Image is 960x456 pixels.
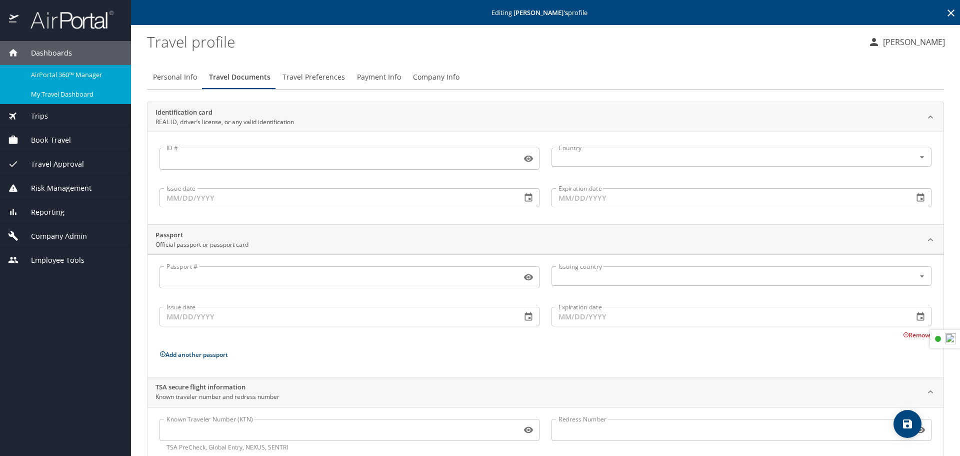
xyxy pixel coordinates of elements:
[18,135,71,146] span: Book Travel
[9,10,19,30] img: icon-airportal.png
[159,188,513,207] input: MM/DD/YYYY
[18,255,84,266] span: Employee Tools
[18,48,72,59] span: Dashboards
[155,240,248,249] p: Official passport or passport card
[155,118,294,127] p: REAL ID, driver’s license, or any valid identification
[18,231,87,242] span: Company Admin
[18,207,64,218] span: Reporting
[282,71,345,84] span: Travel Preferences
[513,8,568,17] strong: [PERSON_NAME] 's
[357,71,401,84] span: Payment Info
[18,183,91,194] span: Risk Management
[166,443,532,452] p: TSA PreCheck, Global Entry, NEXUS, SENTRI
[864,33,949,51] button: [PERSON_NAME]
[134,10,957,16] p: Editing profile
[147,65,944,89] div: Profile
[155,230,248,240] h2: Passport
[147,132,943,224] div: Identification cardREAL ID, driver’s license, or any valid identification
[18,111,48,122] span: Trips
[19,10,113,30] img: airportal-logo.png
[155,392,279,401] p: Known traveler number and redress number
[147,102,943,132] div: Identification cardREAL ID, driver’s license, or any valid identification
[31,90,119,99] span: My Travel Dashboard
[153,71,197,84] span: Personal Info
[893,410,921,438] button: save
[413,71,459,84] span: Company Info
[903,331,931,339] button: Remove
[916,151,928,163] button: Open
[880,36,945,48] p: [PERSON_NAME]
[18,159,84,170] span: Travel Approval
[147,254,943,376] div: PassportOfficial passport or passport card
[551,307,905,326] input: MM/DD/YYYY
[147,377,943,407] div: TSA secure flight informationKnown traveler number and redress number
[147,26,860,57] h1: Travel profile
[916,270,928,282] button: Open
[551,188,905,207] input: MM/DD/YYYY
[159,350,228,359] button: Add another passport
[209,71,270,84] span: Travel Documents
[155,108,294,118] h2: Identification card
[159,307,513,326] input: MM/DD/YYYY
[155,382,279,392] h2: TSA secure flight information
[147,225,943,255] div: PassportOfficial passport or passport card
[31,70,119,80] span: AirPortal 360™ Manager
